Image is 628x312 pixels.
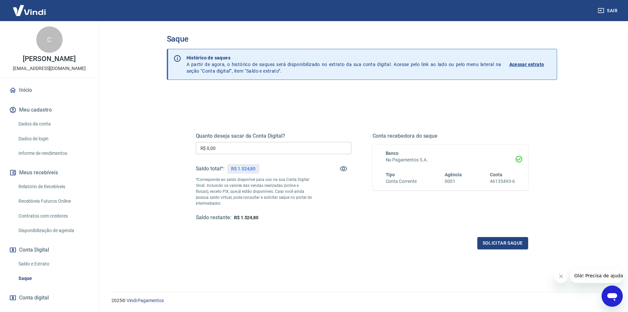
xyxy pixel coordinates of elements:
[196,165,224,172] h5: Saldo total*:
[16,257,91,271] a: Saldo e Extrato
[196,133,351,139] h5: Quanto deseja sacar da Conta Digital?
[570,268,623,283] iframe: Mensagem da empresa
[127,298,164,303] a: Vindi Pagamentos
[231,165,255,172] p: R$ 1.524,80
[596,5,620,17] button: Sair
[16,180,91,193] a: Relatório de Recebíveis
[386,178,417,185] h6: Conta Corrente
[187,54,501,61] p: Histórico de saques
[16,209,91,223] a: Contratos com credores
[445,172,462,177] span: Agência
[509,54,552,74] a: Acessar extrato
[23,55,75,62] p: [PERSON_NAME]
[16,132,91,146] a: Dados de login
[196,214,231,221] h5: Saldo restante:
[187,54,501,74] p: A partir de agora, o histórico de saques será disponibilizado no extrato da sua conta digital. Ac...
[490,172,502,177] span: Conta
[8,83,91,97] a: Início
[373,133,528,139] h5: Conta recebedora do saque
[8,243,91,257] button: Conta Digital
[490,178,515,185] h6: 46135493-6
[8,291,91,305] a: Conta digital
[111,297,612,304] p: 2025 ©
[386,172,395,177] span: Tipo
[36,26,63,53] div: C
[196,177,313,206] p: *Corresponde ao saldo disponível para uso na sua Conta Digital Vindi. Incluindo os valores das ve...
[445,178,462,185] h6: 0001
[554,270,568,283] iframe: Fechar mensagem
[386,156,515,163] h6: Nu Pagamentos S.A.
[16,194,91,208] a: Recebíveis Futuros Online
[16,224,91,237] a: Disponibilização de agenda
[16,272,91,285] a: Saque
[16,147,91,160] a: Informe de rendimentos
[8,103,91,117] button: Meu cadastro
[8,165,91,180] button: Meus recebíveis
[509,61,544,68] p: Acessar extrato
[477,237,528,249] button: Solicitar saque
[234,215,258,220] span: R$ 1.524,80
[16,117,91,131] a: Dados da conta
[602,286,623,307] iframe: Botão para abrir a janela de mensagens
[19,293,49,302] span: Conta digital
[167,34,557,44] h3: Saque
[8,0,51,20] img: Vindi
[13,65,86,72] p: [EMAIL_ADDRESS][DOMAIN_NAME]
[386,151,399,156] span: Banco
[4,5,55,10] span: Olá! Precisa de ajuda?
